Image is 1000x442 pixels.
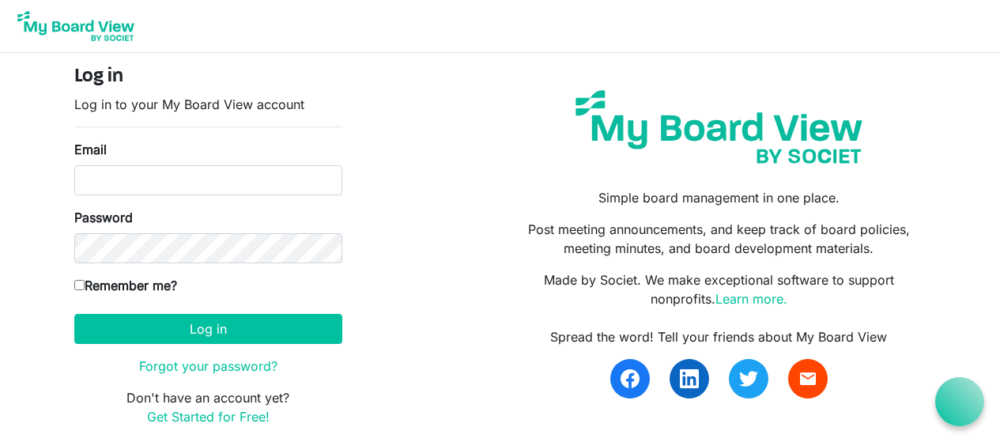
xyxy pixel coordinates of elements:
[798,369,817,388] span: email
[621,369,640,388] img: facebook.svg
[13,6,139,46] img: My Board View Logo
[74,95,342,114] p: Log in to your My Board View account
[147,409,270,425] a: Get Started for Free!
[74,280,85,290] input: Remember me?
[139,358,277,374] a: Forgot your password?
[739,369,758,388] img: twitter.svg
[511,188,926,207] p: Simple board management in one place.
[511,270,926,308] p: Made by Societ. We make exceptional software to support nonprofits.
[74,66,342,89] h4: Log in
[74,276,177,295] label: Remember me?
[564,78,874,176] img: my-board-view-societ.svg
[715,291,787,307] a: Learn more.
[680,369,699,388] img: linkedin.svg
[74,314,342,344] button: Log in
[511,220,926,258] p: Post meeting announcements, and keep track of board policies, meeting minutes, and board developm...
[788,359,828,399] a: email
[74,208,133,227] label: Password
[74,388,342,426] p: Don't have an account yet?
[74,140,107,159] label: Email
[511,327,926,346] div: Spread the word! Tell your friends about My Board View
